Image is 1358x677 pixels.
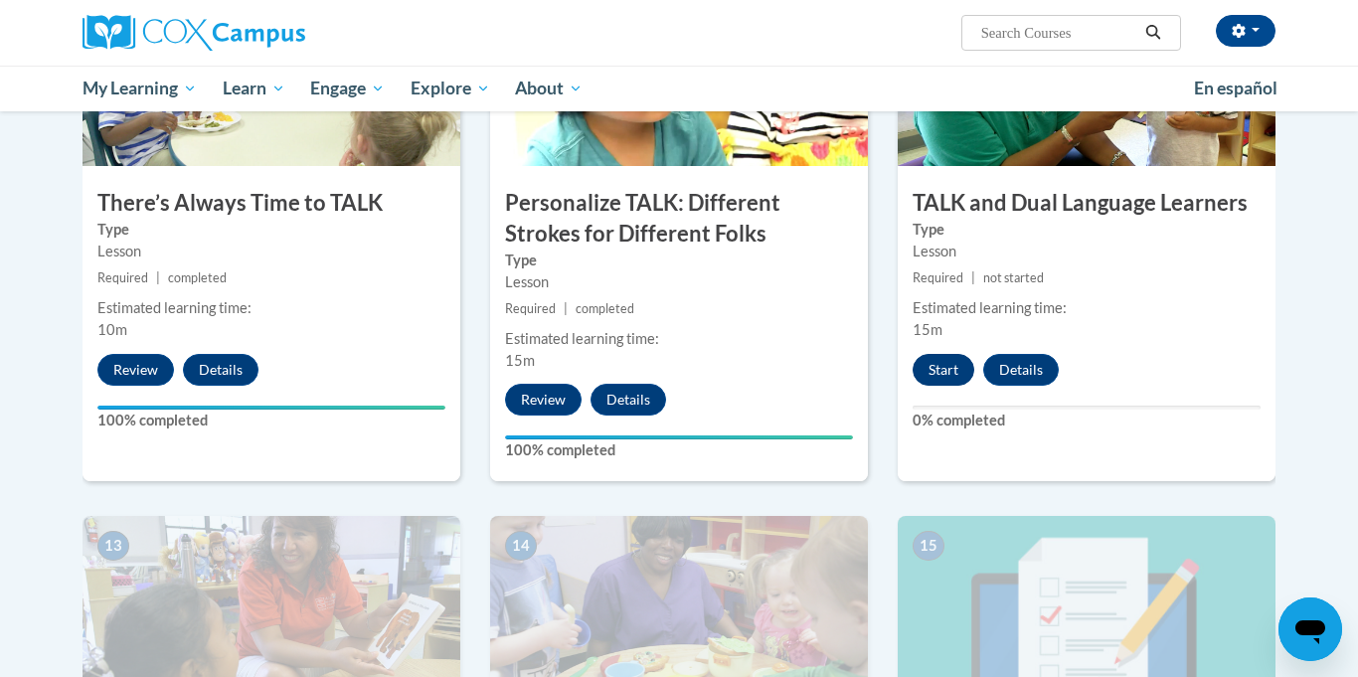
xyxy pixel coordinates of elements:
button: Search [1138,21,1168,45]
h3: There’s Always Time to TALK [83,188,460,219]
a: En español [1181,68,1290,109]
button: Start [913,354,974,386]
span: not started [983,270,1044,285]
iframe: Button to launch messaging window [1278,597,1342,661]
span: Learn [223,77,285,100]
span: | [564,301,568,316]
span: 15m [505,352,535,369]
div: Estimated learning time: [505,328,853,350]
span: 13 [97,531,129,561]
span: completed [576,301,634,316]
label: Type [97,219,445,241]
a: Cox Campus [83,15,460,51]
button: Details [183,354,258,386]
label: Type [505,250,853,271]
span: 15m [913,321,942,338]
div: Your progress [97,406,445,410]
a: Engage [297,66,398,111]
input: Search Courses [979,21,1138,45]
span: My Learning [83,77,197,100]
a: About [503,66,596,111]
span: 14 [505,531,537,561]
span: 10m [97,321,127,338]
button: Account Settings [1216,15,1275,47]
span: About [515,77,583,100]
button: Review [97,354,174,386]
label: 0% completed [913,410,1261,431]
button: Review [505,384,582,416]
span: En español [1194,78,1277,98]
span: | [971,270,975,285]
a: Learn [210,66,298,111]
a: My Learning [70,66,210,111]
label: Type [913,219,1261,241]
div: Your progress [505,435,853,439]
span: Required [505,301,556,316]
div: Estimated learning time: [913,297,1261,319]
div: Lesson [913,241,1261,262]
span: 15 [913,531,944,561]
h3: Personalize TALK: Different Strokes for Different Folks [490,188,868,250]
label: 100% completed [97,410,445,431]
span: | [156,270,160,285]
div: Lesson [97,241,445,262]
a: Explore [398,66,503,111]
div: Estimated learning time: [97,297,445,319]
div: Lesson [505,271,853,293]
h3: TALK and Dual Language Learners [898,188,1275,219]
span: Engage [310,77,385,100]
img: Cox Campus [83,15,305,51]
span: completed [168,270,227,285]
span: Required [913,270,963,285]
span: Explore [411,77,490,100]
span: Required [97,270,148,285]
button: Details [983,354,1059,386]
label: 100% completed [505,439,853,461]
button: Details [591,384,666,416]
div: Main menu [53,66,1305,111]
